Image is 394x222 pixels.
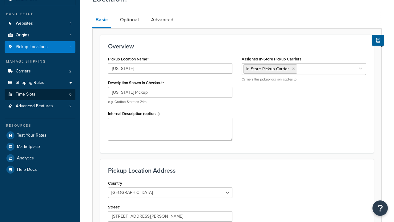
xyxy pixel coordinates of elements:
[5,59,75,64] div: Manage Shipping
[17,144,40,150] span: Marketplace
[372,200,388,216] button: Open Resource Center
[5,18,75,29] li: Websites
[5,66,75,77] a: Carriers2
[5,89,75,100] a: Time Slots0
[108,80,164,85] label: Description Shown in Checkout
[108,205,120,210] label: Street
[108,43,366,50] h3: Overview
[5,89,75,100] li: Time Slots
[108,111,160,116] label: Internal Description (optional)
[5,123,75,128] div: Resources
[17,133,46,138] span: Test Your Rates
[70,33,71,38] span: 1
[5,164,75,175] a: Help Docs
[108,167,366,174] h3: Pickup Location Address
[92,12,111,28] a: Basic
[16,21,33,26] span: Websites
[108,100,232,104] p: e.g. Grotto's Store on 24th
[5,11,75,17] div: Basic Setup
[5,66,75,77] li: Carriers
[372,35,384,46] button: Show Help Docs
[5,41,75,53] a: Pickup Locations1
[69,92,71,97] span: 0
[70,21,71,26] span: 1
[242,57,301,61] label: Assigned In-Store Pickup Carriers
[5,141,75,152] a: Marketplace
[246,66,289,72] span: In Store Pickup Carrier
[69,69,71,74] span: 2
[70,44,71,50] span: 1
[16,92,35,97] span: Time Slots
[16,80,44,85] span: Shipping Rules
[5,41,75,53] li: Pickup Locations
[5,30,75,41] a: Origins1
[5,101,75,112] a: Advanced Features2
[69,104,71,109] span: 2
[242,77,366,82] p: Carriers this pickup location applies to
[5,130,75,141] a: Test Your Rates
[108,181,122,186] label: Country
[117,12,142,27] a: Optional
[16,33,30,38] span: Origins
[5,101,75,112] li: Advanced Features
[17,156,34,161] span: Analytics
[16,104,53,109] span: Advanced Features
[5,30,75,41] li: Origins
[108,57,149,62] label: Pickup Location Name
[5,18,75,29] a: Websites1
[5,153,75,164] a: Analytics
[16,69,31,74] span: Carriers
[16,44,48,50] span: Pickup Locations
[5,77,75,88] a: Shipping Rules
[148,12,176,27] a: Advanced
[17,167,37,172] span: Help Docs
